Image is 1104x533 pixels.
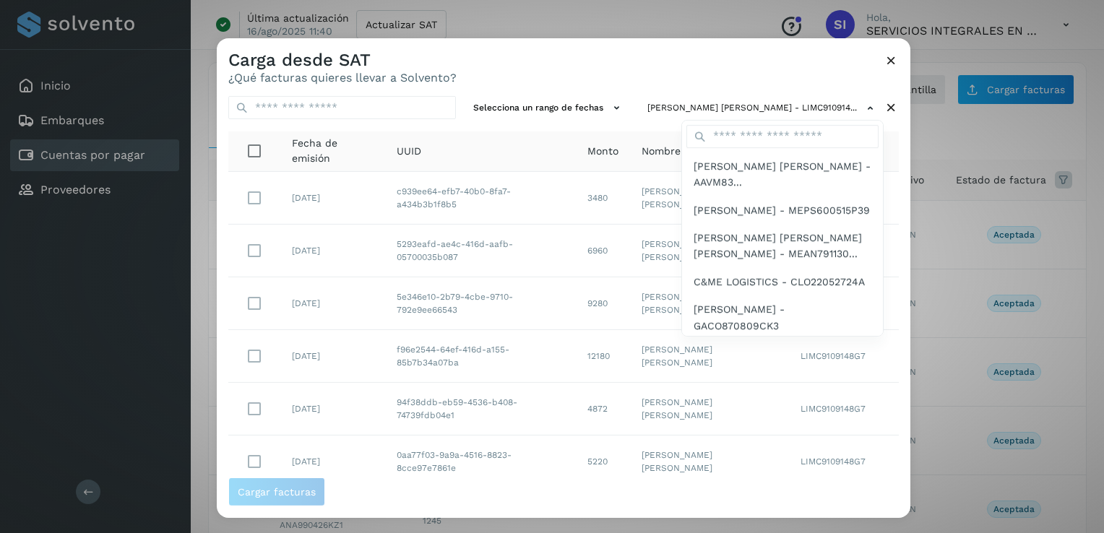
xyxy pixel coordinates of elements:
[694,158,871,191] span: [PERSON_NAME] [PERSON_NAME] - AAVM83...
[694,301,871,334] span: [PERSON_NAME] - GACO870809CK3
[682,152,883,196] div: MONICA MARCELA ALVARADO VELASCO - AAVM831218SW6
[694,230,871,262] span: [PERSON_NAME] [PERSON_NAME] [PERSON_NAME] - MEAN791130...
[682,196,883,223] div: SALVADOR MENDEZ PEREZ - MEPS600515P39
[694,274,865,290] span: C&ME LOGISTICS - CLO22052724A
[694,201,870,217] span: [PERSON_NAME] - MEPS600515P39
[682,268,883,295] div: C&ME LOGISTICS - CLO22052724A
[682,224,883,268] div: NANCY KARMINA MENDEZ ALONSO - MEAN7911307Y8
[682,295,883,339] div: OBED GARCIA CARDENAS - GACO870809CK3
